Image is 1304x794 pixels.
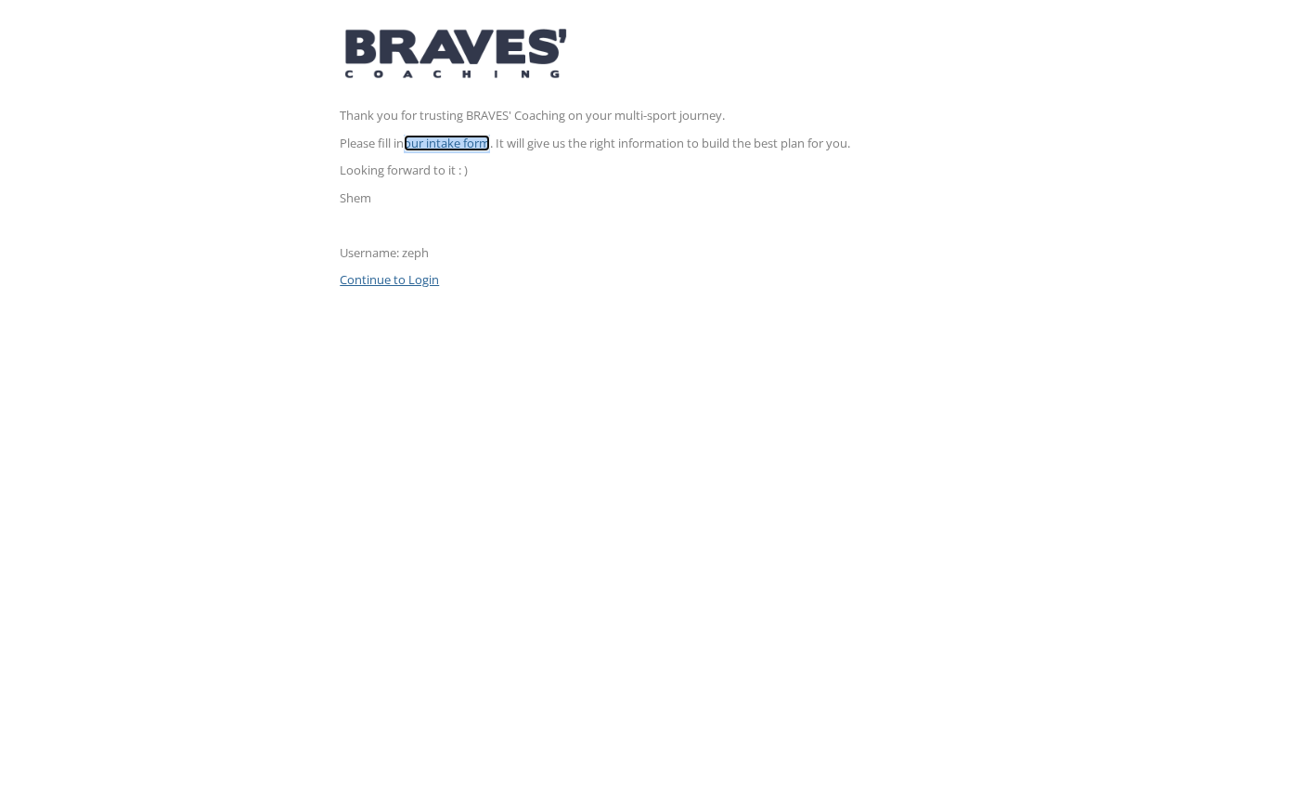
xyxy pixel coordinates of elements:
[340,271,439,288] a: Continue to Login
[340,135,964,153] p: Please fill in . It will give us the right information to build the best plan for you.
[340,19,572,88] img: braveslogo-blue-website.png
[340,244,964,263] p: Username: zeph
[340,189,964,208] p: Shem
[404,135,490,151] a: our intake form
[340,107,964,125] p: Thank you for trusting BRAVES' Coaching on your multi-sport journey.
[340,162,964,180] p: Looking forward to it : )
